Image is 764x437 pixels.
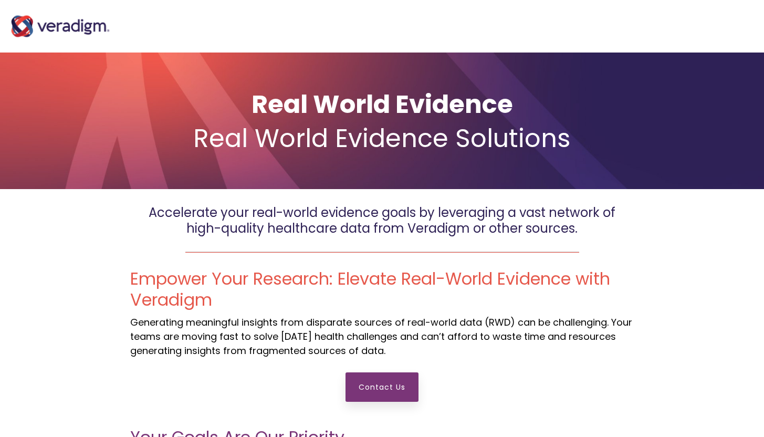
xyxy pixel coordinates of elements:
[346,372,418,402] a: Contact Us
[193,121,571,156] span: Real World Evidence Solutions
[8,5,113,47] img: Veradigm Logo
[149,204,615,237] span: Accelerate your real-world evidence goals by leveraging a vast network of high-quality healthcare...
[130,315,634,358] p: Generating meaningful insights from disparate sources of real-world data (RWD) can be challenging...
[252,87,513,122] span: Real World Evidence
[130,267,610,311] span: Empower Your Research: Elevate Real-World Evidence with Veradigm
